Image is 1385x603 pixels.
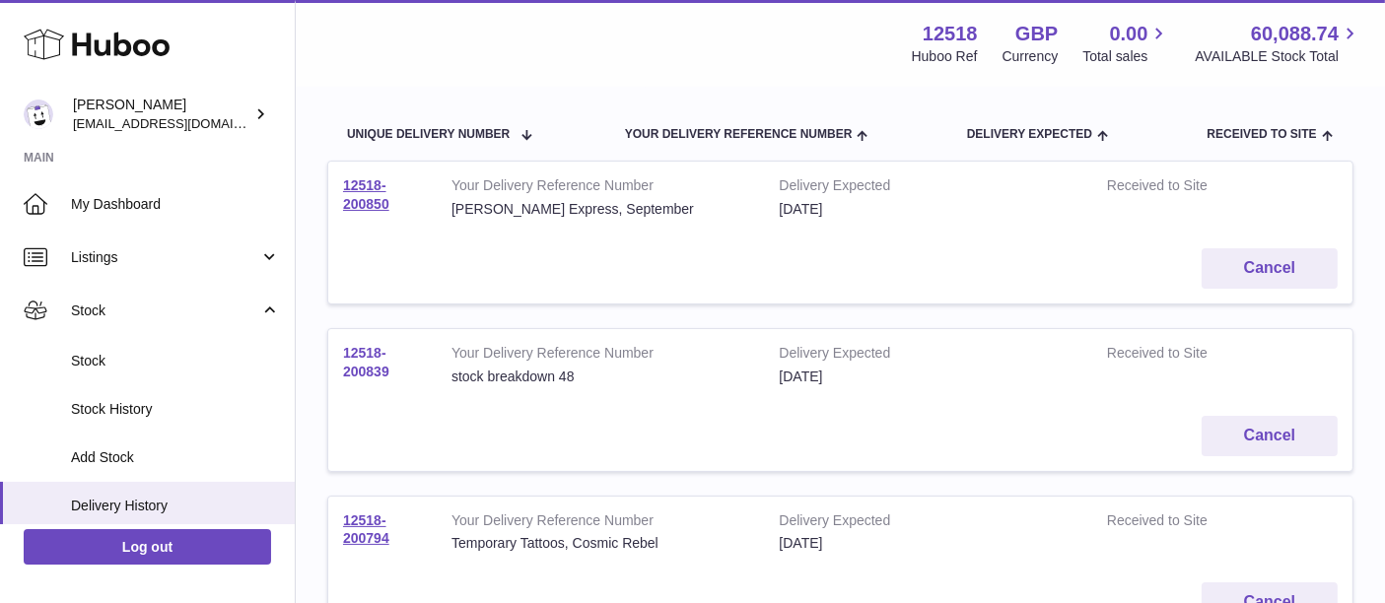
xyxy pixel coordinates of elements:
span: [EMAIL_ADDRESS][DOMAIN_NAME] [73,115,290,131]
span: Stock [71,301,259,320]
a: 60,088.74 AVAILABLE Stock Total [1195,21,1361,66]
img: internalAdmin-12518@internal.huboo.com [24,100,53,129]
strong: Delivery Expected [779,511,1076,535]
span: Delivery History [71,497,280,515]
div: [DATE] [779,200,1076,219]
span: Unique Delivery Number [347,128,510,141]
strong: Received to Site [1107,344,1262,368]
span: 60,088.74 [1251,21,1339,47]
div: [DATE] [779,534,1076,553]
span: AVAILABLE Stock Total [1195,47,1361,66]
div: Temporary Tattoos, Cosmic Rebel [451,534,749,553]
strong: 12518 [923,21,978,47]
span: Listings [71,248,259,267]
span: Received to Site [1208,128,1317,141]
div: Huboo Ref [912,47,978,66]
span: 0.00 [1110,21,1148,47]
strong: GBP [1015,21,1058,47]
span: Delivery Expected [967,128,1092,141]
div: [PERSON_NAME] [73,96,250,133]
a: 12518-200839 [343,345,389,379]
span: My Dashboard [71,195,280,214]
button: Cancel [1202,416,1338,456]
strong: Delivery Expected [779,176,1076,200]
a: Log out [24,529,271,565]
strong: Your Delivery Reference Number [451,176,749,200]
a: 0.00 Total sales [1082,21,1170,66]
span: Stock [71,352,280,370]
span: Total sales [1082,47,1170,66]
span: Your Delivery Reference Number [625,128,853,141]
div: stock breakdown 48 [451,368,749,386]
span: Add Stock [71,448,280,467]
span: Stock History [71,400,280,419]
div: [DATE] [779,368,1076,386]
button: Cancel [1202,248,1338,289]
strong: Received to Site [1107,176,1262,200]
div: Currency [1003,47,1059,66]
a: 12518-200850 [343,177,389,212]
strong: Received to Site [1107,511,1262,535]
strong: Delivery Expected [779,344,1076,368]
strong: Your Delivery Reference Number [451,344,749,368]
div: [PERSON_NAME] Express, September [451,200,749,219]
strong: Your Delivery Reference Number [451,511,749,535]
a: 12518-200794 [343,512,389,547]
